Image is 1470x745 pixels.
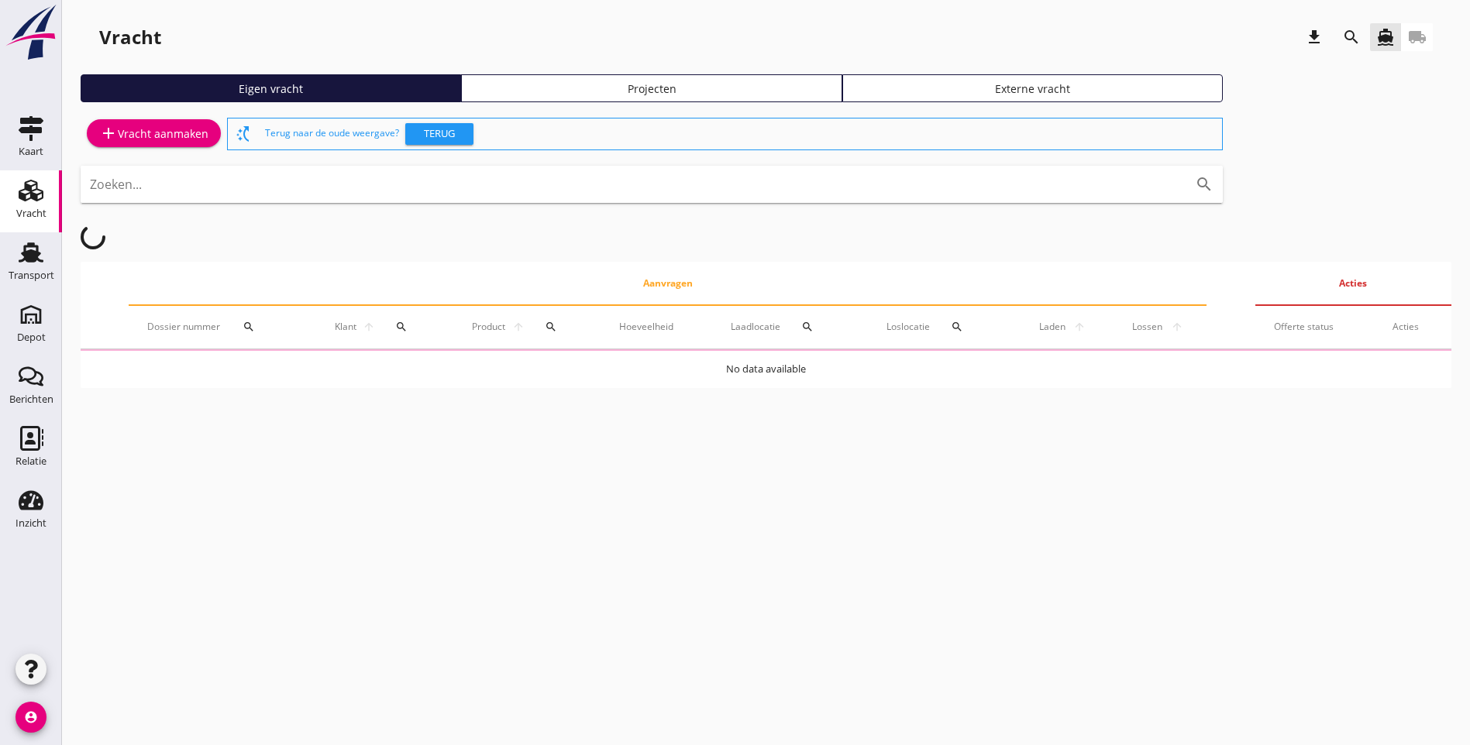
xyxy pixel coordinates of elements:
th: Acties [1255,262,1452,305]
a: Eigen vracht [81,74,461,102]
div: Vracht [99,25,161,50]
i: search [951,321,963,333]
a: Externe vracht [842,74,1223,102]
div: Kaart [19,146,43,156]
span: Laden [1035,320,1069,334]
span: Lossen [1127,320,1167,334]
div: Inzicht [15,518,46,528]
span: Product [468,320,508,334]
div: Depot [17,332,46,342]
i: search [243,321,255,333]
div: Terug [411,126,467,142]
div: Transport [9,270,54,280]
i: search [545,321,557,333]
i: add [99,124,118,142]
button: Terug [405,123,473,145]
span: Klant [332,320,360,334]
div: Relatie [15,456,46,466]
div: Acties [1393,320,1433,334]
div: Vracht aanmaken [99,124,208,142]
div: Offerte status [1274,320,1355,334]
div: Laadlocatie [731,308,849,345]
input: Zoeken... [90,172,1170,197]
img: logo-small.a267ee39.svg [3,4,59,61]
i: search [801,321,814,333]
i: download [1305,28,1324,46]
div: Terug naar de oude weergave? [265,118,1216,149]
i: arrow_upward [508,321,528,333]
div: Loslocatie [886,308,997,345]
th: Aanvragen [129,262,1207,305]
i: local_shipping [1408,28,1427,46]
div: Dossier nummer [147,308,294,345]
i: arrow_upward [1167,321,1189,333]
i: arrow_upward [1069,321,1090,333]
div: Projecten [468,81,835,97]
i: account_circle [15,702,46,733]
div: Berichten [9,394,53,404]
i: directions_boat [1376,28,1395,46]
div: Eigen vracht [88,81,454,97]
a: Projecten [461,74,842,102]
div: Hoeveelheid [619,320,694,334]
div: Externe vracht [849,81,1216,97]
div: Vracht [16,208,46,218]
i: search [1342,28,1361,46]
i: switch_access_shortcut [234,125,253,143]
a: Vracht aanmaken [87,119,221,147]
i: search [1195,175,1214,194]
i: arrow_upward [360,321,378,333]
td: No data available [81,351,1451,388]
i: search [395,321,408,333]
